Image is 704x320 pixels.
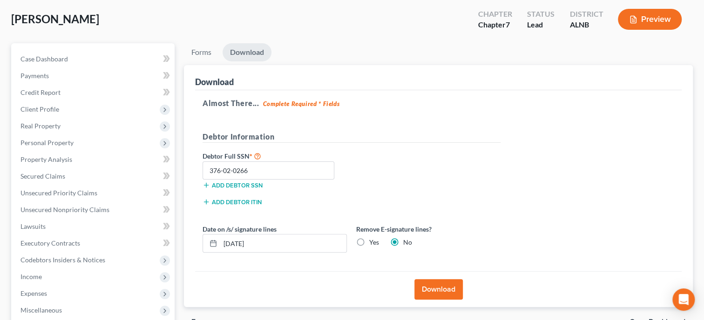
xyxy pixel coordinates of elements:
[403,238,412,247] label: No
[263,100,340,107] strong: Complete Required * Fields
[506,20,510,29] span: 7
[203,98,674,109] h5: Almost There...
[13,235,175,252] a: Executory Contracts
[20,72,49,80] span: Payments
[20,206,109,213] span: Unsecured Nonpriority Claims
[184,43,219,61] a: Forms
[569,20,603,30] div: ALNB
[20,189,97,197] span: Unsecured Priority Claims
[414,279,463,300] button: Download
[20,55,68,63] span: Case Dashboard
[20,122,61,130] span: Real Property
[20,88,61,96] span: Credit Report
[13,67,175,84] a: Payments
[527,20,555,30] div: Lead
[356,224,501,234] label: Remove E-signature lines?
[20,256,105,264] span: Codebtors Insiders & Notices
[20,155,72,163] span: Property Analysis
[672,288,695,311] div: Open Intercom Messenger
[203,224,277,234] label: Date on /s/ signature lines
[198,150,352,161] label: Debtor Full SSN
[478,20,512,30] div: Chapter
[203,161,334,180] input: XXX-XX-XXXX
[618,9,682,30] button: Preview
[20,239,80,247] span: Executory Contracts
[203,181,263,189] button: Add debtor SSN
[20,289,47,297] span: Expenses
[220,234,346,252] input: MM/DD/YYYY
[20,172,65,180] span: Secured Claims
[11,12,99,26] span: [PERSON_NAME]
[203,198,262,206] button: Add debtor ITIN
[13,218,175,235] a: Lawsuits
[13,168,175,185] a: Secured Claims
[13,151,175,168] a: Property Analysis
[223,43,271,61] a: Download
[369,238,379,247] label: Yes
[20,105,59,113] span: Client Profile
[13,185,175,201] a: Unsecured Priority Claims
[195,76,234,87] div: Download
[13,51,175,67] a: Case Dashboard
[20,273,42,280] span: Income
[569,9,603,20] div: District
[478,9,512,20] div: Chapter
[20,139,74,147] span: Personal Property
[20,306,62,314] span: Miscellaneous
[13,84,175,101] a: Credit Report
[13,201,175,218] a: Unsecured Nonpriority Claims
[20,222,46,230] span: Lawsuits
[203,131,501,143] h5: Debtor Information
[527,9,555,20] div: Status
